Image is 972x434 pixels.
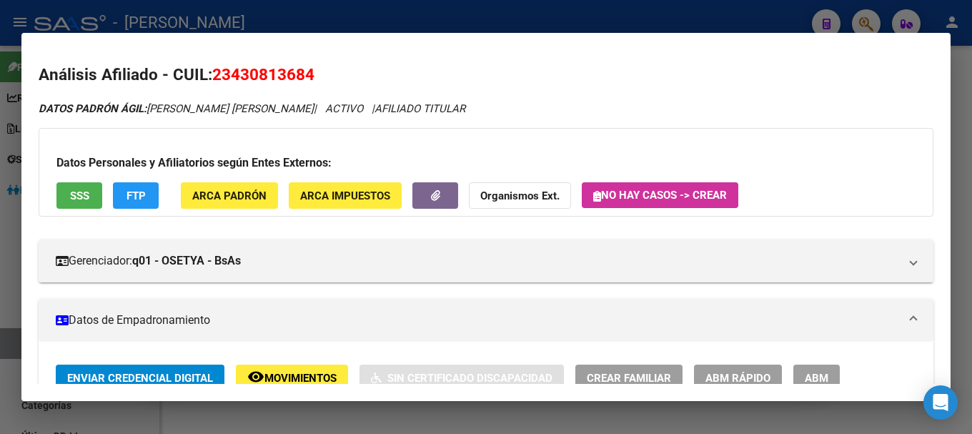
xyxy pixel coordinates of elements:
button: ABM [793,365,840,391]
span: 23430813684 [212,65,314,84]
mat-expansion-panel-header: Gerenciador:q01 - OSETYA - BsAs [39,240,933,282]
span: ABM Rápido [705,372,770,385]
button: Movimientos [236,365,348,391]
strong: q01 - OSETYA - BsAs [132,252,241,270]
span: ABM [805,372,828,385]
button: SSS [56,182,102,209]
h3: Datos Personales y Afiliatorios según Entes Externos: [56,154,916,172]
span: Crear Familiar [587,372,671,385]
strong: Organismos Ext. [480,189,560,202]
span: FTP [127,189,146,202]
div: Open Intercom Messenger [923,385,958,420]
i: | ACTIVO | [39,102,465,115]
span: Movimientos [264,372,337,385]
span: Enviar Credencial Digital [67,372,213,385]
span: Sin Certificado Discapacidad [387,372,552,385]
span: ARCA Padrón [192,189,267,202]
mat-expansion-panel-header: Datos de Empadronamiento [39,299,933,342]
mat-panel-title: Gerenciador: [56,252,899,270]
button: Sin Certificado Discapacidad [359,365,564,391]
strong: DATOS PADRÓN ÁGIL: [39,102,147,115]
mat-icon: remove_red_eye [247,368,264,385]
span: ARCA Impuestos [300,189,390,202]
button: No hay casos -> Crear [582,182,738,208]
button: ARCA Impuestos [289,182,402,209]
span: [PERSON_NAME] [PERSON_NAME] [39,102,314,115]
h2: Análisis Afiliado - CUIL: [39,63,933,87]
mat-panel-title: Datos de Empadronamiento [56,312,899,329]
button: FTP [113,182,159,209]
span: No hay casos -> Crear [593,189,727,202]
button: ABM Rápido [694,365,782,391]
button: ARCA Padrón [181,182,278,209]
span: AFILIADO TITULAR [375,102,465,115]
button: Organismos Ext. [469,182,571,209]
span: SSS [70,189,89,202]
button: Crear Familiar [575,365,683,391]
button: Enviar Credencial Digital [56,365,224,391]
